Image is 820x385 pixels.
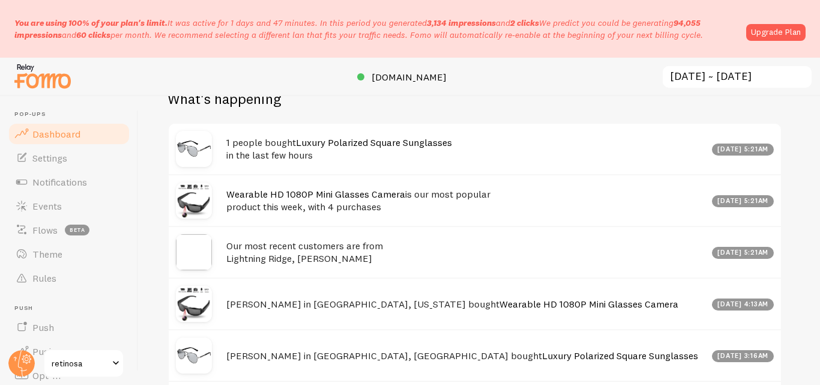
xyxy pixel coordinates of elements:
[32,128,80,140] span: Dashboard
[542,350,698,362] a: Luxury Polarized Square Sunglasses
[14,305,131,312] span: Push
[712,195,774,207] div: [DATE] 5:21am
[510,17,539,28] b: 2 clicks
[712,299,774,311] div: [DATE] 4:13am
[427,17,539,28] span: and
[32,248,62,260] span: Theme
[226,240,705,264] h4: Our most recent customers are from Lightning Ridge, [PERSON_NAME]
[32,200,62,212] span: Events
[712,247,774,259] div: [DATE] 5:21am
[13,61,73,91] img: fomo-relay-logo-orange.svg
[7,170,131,194] a: Notifications
[65,225,89,235] span: beta
[32,176,87,188] span: Notifications
[14,111,131,118] span: Pop-ups
[7,315,131,339] a: Push
[32,345,77,357] span: Push Data
[76,29,110,40] b: 60 clicks
[226,298,705,311] h4: [PERSON_NAME] in [GEOGRAPHIC_DATA], [US_STATE] bought
[7,194,131,218] a: Events
[32,224,58,236] span: Flows
[7,146,131,170] a: Settings
[226,188,405,200] a: Wearable HD 1080P Mini Glasses Camera
[7,266,131,290] a: Rules
[427,17,496,28] b: 3,134 impressions
[226,136,705,161] h4: 1 people bought in the last few hours
[14,17,739,41] p: It was active for 1 days and 47 minutes. In this period you generated We predict you could be gen...
[499,298,678,310] a: Wearable HD 1080P Mini Glasses Camera
[226,188,705,213] h4: is our most popular product this week, with 4 purchases
[746,24,806,41] a: Upgrade Plan
[32,272,56,284] span: Rules
[296,136,452,148] a: Luxury Polarized Square Sunglasses
[7,339,131,363] a: Push Data
[712,144,774,156] div: [DATE] 5:21am
[7,122,131,146] a: Dashboard
[167,89,281,108] h2: What's happening
[43,349,124,378] a: retinosa
[7,218,131,242] a: Flows beta
[32,321,54,333] span: Push
[14,17,167,28] span: You are using 100% of your plan's limit.
[7,242,131,266] a: Theme
[32,152,67,164] span: Settings
[712,350,774,362] div: [DATE] 3:16am
[52,356,109,371] span: retinosa
[226,350,705,362] h4: [PERSON_NAME] in [GEOGRAPHIC_DATA], [GEOGRAPHIC_DATA] bought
